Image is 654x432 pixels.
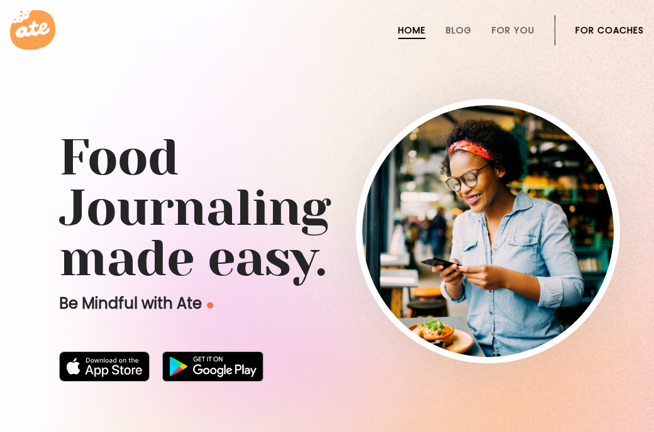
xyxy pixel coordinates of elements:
[446,25,472,35] a: Blog
[162,351,263,382] img: badge-download-google.png
[575,25,644,35] a: For Coaches
[492,25,535,35] a: For You
[59,351,150,382] img: badge-download-apple.svg
[362,105,614,357] img: home-hero-img-rounded.png
[59,293,411,314] p: Be Mindful with Ate
[59,132,595,283] h1: Food Journaling made easy.
[398,25,426,35] a: Home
